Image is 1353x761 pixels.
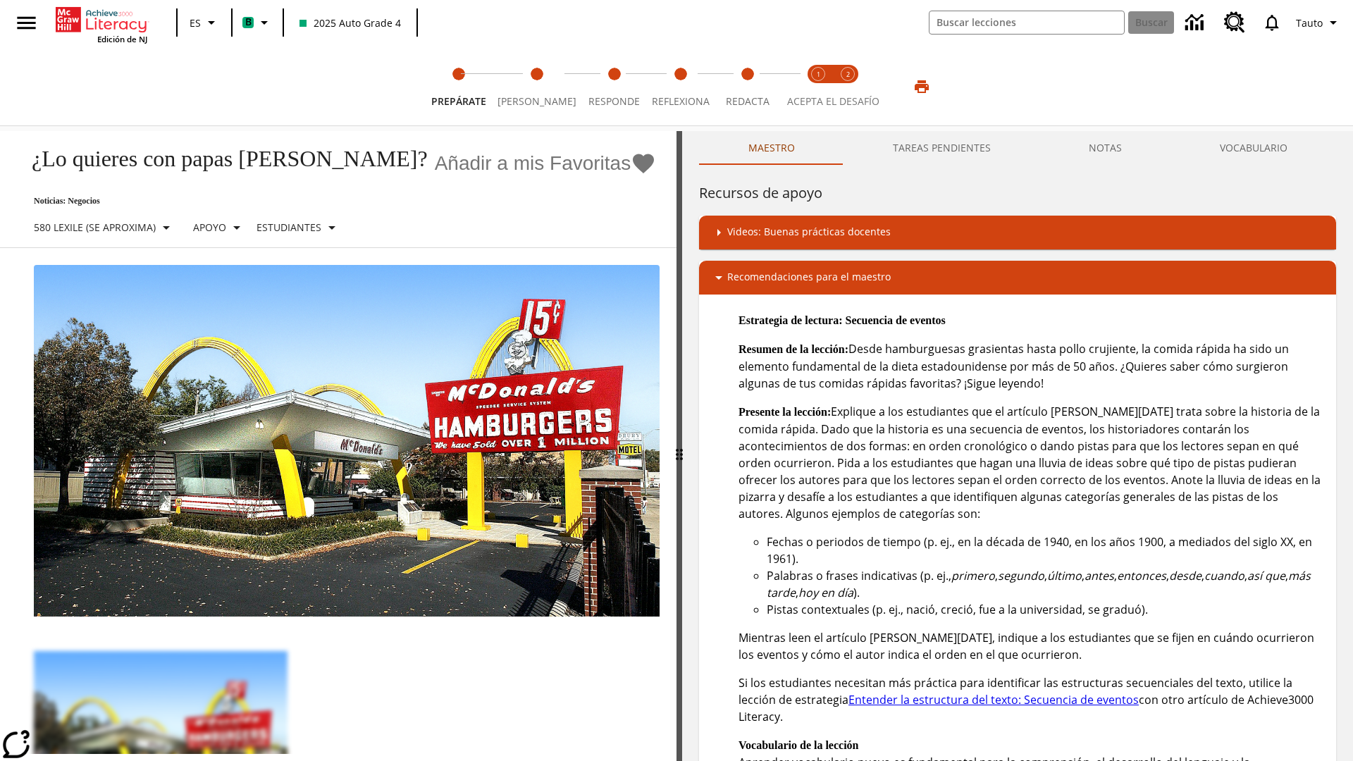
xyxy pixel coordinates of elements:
[767,567,1325,601] li: Palabras o frases indicativas (p. ej., , , , , , , , , , ).
[1296,16,1323,30] span: Tauto
[699,131,1336,165] div: Instructional Panel Tabs
[245,13,252,31] span: B
[798,585,853,600] em: hoy en día
[899,74,944,99] button: Imprimir
[6,2,47,44] button: Abrir el menú lateral
[1216,4,1254,42] a: Centro de recursos, Se abrirá en una pestaña nueva.
[699,131,844,165] button: Maestro
[1117,568,1166,583] em: entonces
[187,215,251,240] button: Tipo de apoyo, Apoyo
[739,340,1325,392] p: Desde hamburguesas grasientas hasta pollo crujiente, la comida rápida ha sido un elemento fundame...
[767,533,1325,567] li: Fechas o periodos de tiempo (p. ej., en la década de 1940, en los años 1900, a mediados del siglo...
[190,16,201,30] span: ES
[1039,131,1170,165] button: NOTAS
[17,146,428,172] h1: ¿Lo quieres con papas [PERSON_NAME]?
[28,215,180,240] button: Seleccione Lexile, 580 Lexile (Se aproxima)
[1047,568,1082,583] em: último
[727,269,891,286] p: Recomendaciones para el maestro
[576,48,652,125] button: Responde step 3 of 5
[257,220,321,235] p: Estudiantes
[1247,568,1285,583] em: así que
[1204,568,1244,583] em: cuando
[420,48,498,125] button: Prepárate step 1 of 5
[817,70,820,79] text: 1
[34,220,156,235] p: 580 Lexile (Se aproxima)
[767,601,1325,618] li: Pistas contextuales (p. ej., nació, creció, fue a la universidad, se graduó).
[798,48,839,125] button: Acepta el desafío lee step 1 of 2
[431,94,486,108] span: Prepárate
[727,224,891,241] p: Videos: Buenas prácticas docentes
[699,261,1336,295] div: Recomendaciones para el maestro
[844,131,1039,165] button: TAREAS PENDIENTES
[682,131,1353,761] div: activity
[951,568,995,583] em: primero
[1169,568,1201,583] em: desde
[846,70,850,79] text: 2
[17,196,656,206] p: Noticias: Negocios
[435,152,631,175] span: Añadir a mis Favoritas
[237,10,278,35] button: Boost El color de la clase es verde menta. Cambiar el color de la clase.
[998,568,1044,583] em: segundo
[97,34,147,44] span: Edición de NJ
[193,220,226,235] p: Apoyo
[726,94,770,108] span: Redacta
[1290,10,1347,35] button: Perfil/Configuración
[739,674,1325,725] p: Si los estudiantes necesitan más práctica para identificar las estructuras secuenciales del texto...
[1254,4,1290,41] a: Notificaciones
[827,48,868,125] button: Acepta el desafío contesta step 2 of 2
[739,314,946,326] strong: Estrategia de lectura: Secuencia de eventos
[1177,4,1216,42] a: Centro de información
[498,94,576,108] span: [PERSON_NAME]
[739,403,1325,522] p: Explique a los estudiantes que el artículo [PERSON_NAME][DATE] trata sobre la historia de la comi...
[34,265,660,617] img: Uno de los primeros locales de McDonald's, con el icónico letrero rojo y los arcos amarillos.
[676,131,682,761] div: Pulsa la tecla de intro o la barra espaciadora y luego presiona las flechas de derecha e izquierd...
[299,16,401,30] span: 2025 Auto Grade 4
[699,216,1336,249] div: Videos: Buenas prácticas docentes
[1085,568,1114,583] em: antes
[641,48,721,125] button: Reflexiona step 4 of 5
[652,94,710,108] span: Reflexiona
[739,406,831,418] strong: Presente la lección:
[588,94,640,108] span: Responde
[699,182,1336,204] h6: Recursos de apoyo
[929,11,1124,34] input: Buscar campo
[251,215,346,240] button: Seleccionar estudiante
[848,692,1139,707] a: Entender la estructura del texto: Secuencia de eventos
[435,151,657,175] button: Añadir a mis Favoritas - ¿Lo quieres con papas fritas?
[182,10,227,35] button: Lenguaje: ES, Selecciona un idioma
[56,4,147,44] div: Portada
[739,739,859,751] strong: Vocabulario de la lección
[710,48,785,125] button: Redacta step 5 of 5
[739,629,1325,663] p: Mientras leen el artículo [PERSON_NAME][DATE], indique a los estudiantes que se fijen en cuándo o...
[739,343,848,355] strong: Resumen de la lección:
[486,48,588,125] button: Lee step 2 of 5
[1170,131,1336,165] button: VOCABULARIO
[787,94,879,108] span: ACEPTA EL DESAFÍO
